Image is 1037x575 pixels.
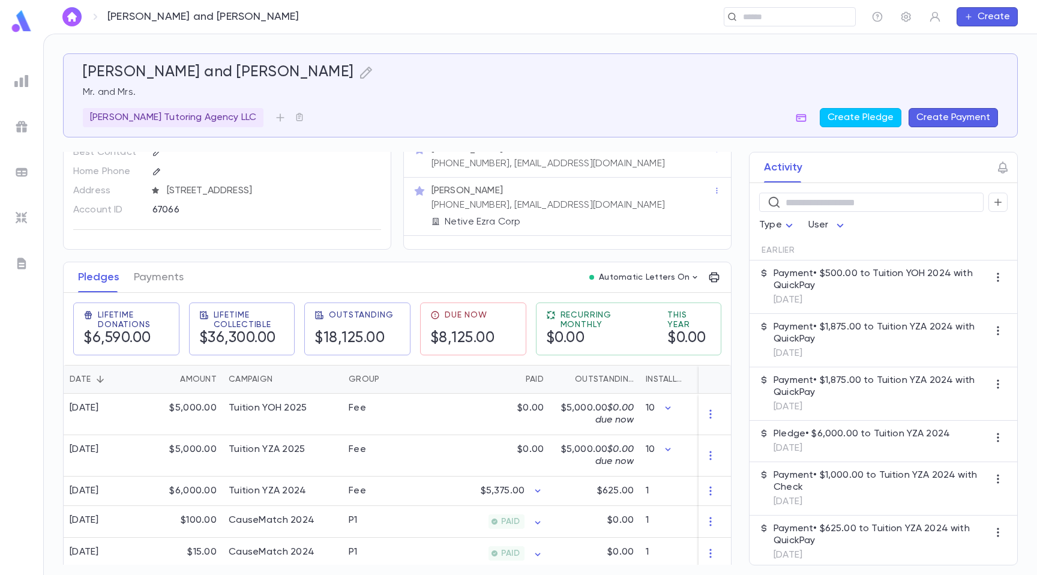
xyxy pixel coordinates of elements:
[607,546,634,558] p: $0.00
[98,310,169,330] span: Lifetime Donations
[506,370,526,389] button: Sort
[14,74,29,88] img: reports_grey.c525e4749d1bce6a11f5fe2a8de1b229.svg
[70,546,99,558] div: [DATE]
[65,12,79,22] img: home_white.a664292cf8c1dea59945f0da9f25487c.svg
[774,523,988,547] p: Payment • $625.00 to Tuition YZA 2024 with QuickPay
[762,245,795,255] span: Earlier
[83,64,354,82] h5: [PERSON_NAME] and [PERSON_NAME]
[145,506,223,538] div: $100.00
[774,442,950,454] p: [DATE]
[70,514,99,526] div: [DATE]
[379,370,398,389] button: Sort
[774,469,988,493] p: Payment • $1,000.00 to Tuition YZA 2024 with Check
[229,514,314,526] div: CauseMatch 2024
[64,365,145,394] div: Date
[10,10,34,33] img: logo
[430,330,495,348] h5: $8,125.00
[134,262,184,292] button: Payments
[546,330,654,348] h5: $0.00
[214,310,285,330] span: Lifetime Collectible
[145,365,223,394] div: Amount
[774,428,950,440] p: Pledge • $6,000.00 to Tuition YZA 2024
[646,365,687,394] div: Installments
[595,445,634,466] span: $0.00 due now
[556,402,634,426] p: $5,000.00
[161,370,180,389] button: Sort
[349,546,358,558] div: P1
[774,294,988,306] p: [DATE]
[646,444,655,456] p: 10
[229,402,307,414] div: Tuition YOH 2025
[343,365,433,394] div: Group
[667,310,711,330] span: This Year
[272,370,292,389] button: Sort
[640,538,712,570] div: 1
[73,162,142,181] p: Home Phone
[180,365,217,394] div: Amount
[70,444,99,456] div: [DATE]
[640,365,712,394] div: Installments
[145,477,223,506] div: $6,000.00
[91,370,110,389] button: Sort
[152,200,331,218] div: 67066
[774,348,988,360] p: [DATE]
[223,365,343,394] div: Campaign
[199,330,285,348] h5: $36,300.00
[14,165,29,179] img: batches_grey.339ca447c9d9533ef1741baa751efc33.svg
[14,119,29,134] img: campaigns_grey.99e729a5f7ee94e3726e6486bddda8f1.svg
[687,370,706,389] button: Sort
[759,220,782,230] span: Type
[599,272,690,282] p: Automatic Letters On
[774,321,988,345] p: Payment • $1,875.00 to Tuition YZA 2024 with QuickPay
[640,506,712,538] div: 1
[431,185,503,197] p: [PERSON_NAME]
[561,310,654,330] span: Recurring Monthly
[73,200,142,220] p: Account ID
[496,549,525,558] span: PAID
[83,86,998,98] p: Mr. and Mrs.
[585,269,705,286] button: Automatic Letters On
[808,214,848,237] div: User
[595,403,634,425] span: $0.00 due now
[73,181,142,200] p: Address
[646,402,655,414] p: 10
[445,216,521,228] p: Netive Ezra Corp
[431,158,665,170] p: [PHONE_NUMBER], [EMAIL_ADDRESS][DOMAIN_NAME]
[445,310,487,320] span: Due Now
[229,365,272,394] div: Campaign
[349,402,366,414] div: Fee
[496,517,525,526] span: PAID
[349,365,379,394] div: Group
[774,549,988,561] p: [DATE]
[145,394,223,435] div: $5,000.00
[83,330,169,348] h5: $6,590.00
[14,211,29,225] img: imports_grey.530a8a0e642e233f2baf0ef88e8c9fcb.svg
[759,214,796,237] div: Type
[640,477,712,506] div: 1
[229,444,305,456] div: Tuition YZA 2025
[78,262,119,292] button: Pledges
[517,444,544,456] p: $0.00
[70,485,99,497] div: [DATE]
[329,310,393,320] span: Outstanding
[229,546,314,558] div: CauseMatch 2024
[107,10,299,23] p: [PERSON_NAME] and [PERSON_NAME]
[145,538,223,570] div: $15.00
[433,365,550,394] div: Paid
[145,435,223,477] div: $5,000.00
[820,108,901,127] button: Create Pledge
[349,444,366,456] div: Fee
[83,108,263,127] div: [PERSON_NAME] Tutoring Agency LLC
[607,514,634,526] p: $0.00
[909,108,998,127] button: Create Payment
[481,485,525,497] p: $5,375.00
[349,514,358,526] div: P1
[957,7,1018,26] button: Create
[774,496,988,508] p: [DATE]
[556,370,575,389] button: Sort
[73,143,142,162] p: Best Contact
[314,330,393,348] h5: $18,125.00
[70,402,99,414] div: [DATE]
[774,375,988,399] p: Payment • $1,875.00 to Tuition YZA 2024 with QuickPay
[808,220,829,230] span: User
